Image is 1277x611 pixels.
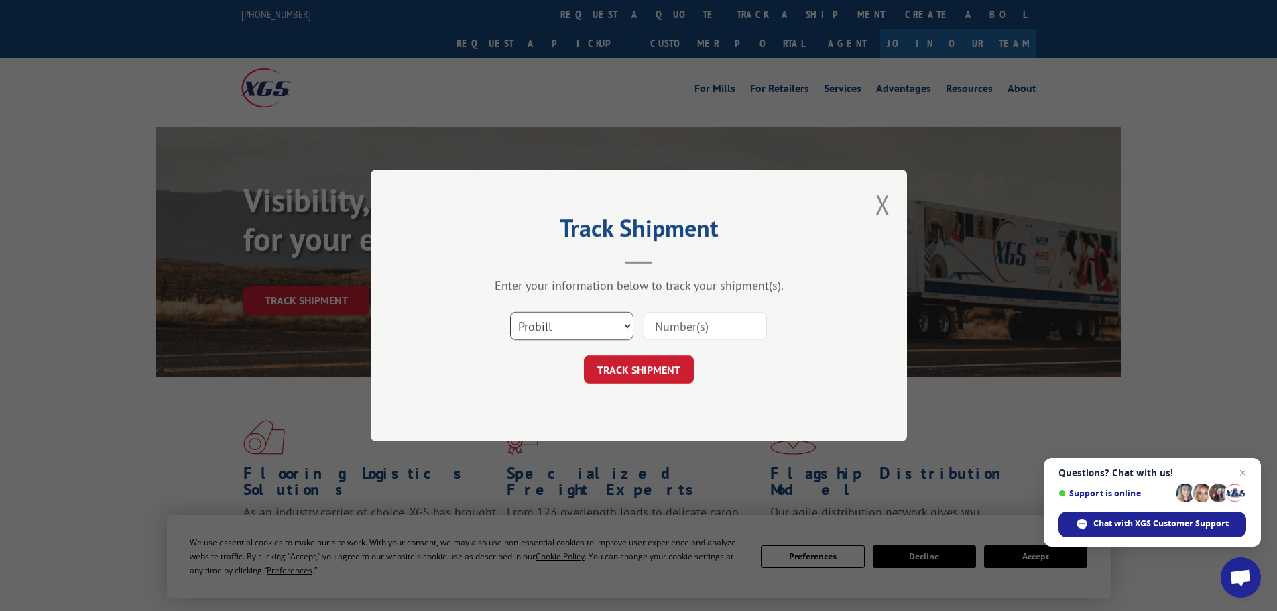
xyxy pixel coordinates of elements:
[1058,512,1246,537] div: Chat with XGS Customer Support
[584,355,694,384] button: TRACK SHIPMENT
[438,219,840,244] h2: Track Shipment
[644,312,767,340] input: Number(s)
[1058,488,1171,498] span: Support is online
[438,278,840,293] div: Enter your information below to track your shipment(s).
[875,186,890,222] button: Close modal
[1221,557,1261,598] div: Open chat
[1093,518,1229,530] span: Chat with XGS Customer Support
[1058,467,1246,478] span: Questions? Chat with us!
[1235,465,1251,481] span: Close chat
